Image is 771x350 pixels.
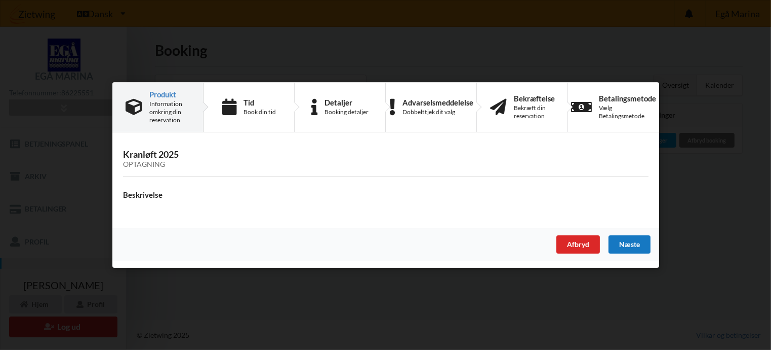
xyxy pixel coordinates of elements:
[324,108,369,116] div: Booking detaljer
[402,108,473,116] div: Dobbelttjek dit valg
[556,235,599,254] div: Afbryd
[149,100,190,124] div: Information omkring din reservation
[402,98,473,107] div: Advarselsmeddelelse
[324,98,369,107] div: Detaljer
[513,94,554,102] div: Bekræftelse
[513,104,554,120] div: Bekræft din reservation
[243,108,275,116] div: Book din tid
[243,98,275,107] div: Tid
[149,90,190,98] div: Produkt
[608,235,650,254] div: Næste
[599,104,656,120] div: Vælg Betalingsmetode
[123,190,648,200] h4: Beskrivelse
[599,94,656,102] div: Betalingsmetode
[123,160,648,169] div: Optagning
[123,149,648,169] h3: Kranløft 2025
